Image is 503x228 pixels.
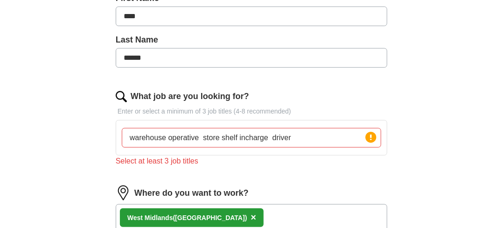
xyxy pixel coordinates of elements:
label: Last Name [116,34,387,46]
img: location.png [116,185,131,200]
span: ([GEOGRAPHIC_DATA]) [173,214,247,221]
strong: West Mid [127,214,156,221]
span: × [251,212,257,222]
img: search.png [116,91,127,102]
p: Enter or select a minimum of 3 job titles (4-8 recommended) [116,107,387,116]
label: What job are you looking for? [131,90,249,103]
input: Type a job title and press enter [122,128,381,148]
div: Select at least 3 job titles [116,156,387,167]
label: Where do you want to work? [134,187,249,199]
button: × [251,211,257,225]
div: lands [127,213,247,223]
